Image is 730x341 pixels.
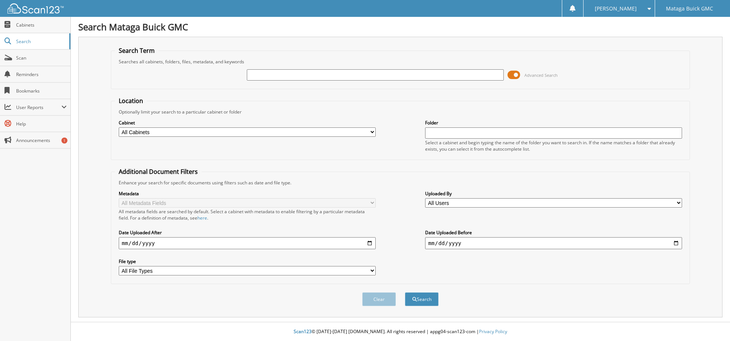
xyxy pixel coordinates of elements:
span: Search [16,38,66,45]
span: Announcements [16,137,67,144]
a: here [197,215,207,221]
img: scan123-logo-white.svg [7,3,64,13]
span: Scan [16,55,67,61]
label: Cabinet [119,120,376,126]
span: [PERSON_NAME] [595,6,637,11]
h1: Search Mataga Buick GMC [78,21,723,33]
label: Date Uploaded After [119,229,376,236]
span: Advanced Search [524,72,558,78]
label: Metadata [119,190,376,197]
a: Privacy Policy [479,328,507,335]
label: Date Uploaded Before [425,229,682,236]
button: Search [405,292,439,306]
label: Uploaded By [425,190,682,197]
div: Optionally limit your search to a particular cabinet or folder [115,109,686,115]
span: Reminders [16,71,67,78]
legend: Search Term [115,46,158,55]
div: Enhance your search for specific documents using filters such as date and file type. [115,179,686,186]
span: Cabinets [16,22,67,28]
legend: Location [115,97,147,105]
label: Folder [425,120,682,126]
button: Clear [362,292,396,306]
label: File type [119,258,376,265]
div: Searches all cabinets, folders, files, metadata, and keywords [115,58,686,65]
div: © [DATE]-[DATE] [DOMAIN_NAME]. All rights reserved | appg04-scan123-com | [71,323,730,341]
div: Select a cabinet and begin typing the name of the folder you want to search in. If the name match... [425,139,682,152]
legend: Additional Document Filters [115,168,202,176]
input: end [425,237,682,249]
input: start [119,237,376,249]
div: All metadata fields are searched by default. Select a cabinet with metadata to enable filtering b... [119,208,376,221]
span: Scan123 [294,328,312,335]
span: Bookmarks [16,88,67,94]
div: 1 [61,138,67,144]
span: User Reports [16,104,61,111]
span: Help [16,121,67,127]
span: Mataga Buick GMC [666,6,713,11]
